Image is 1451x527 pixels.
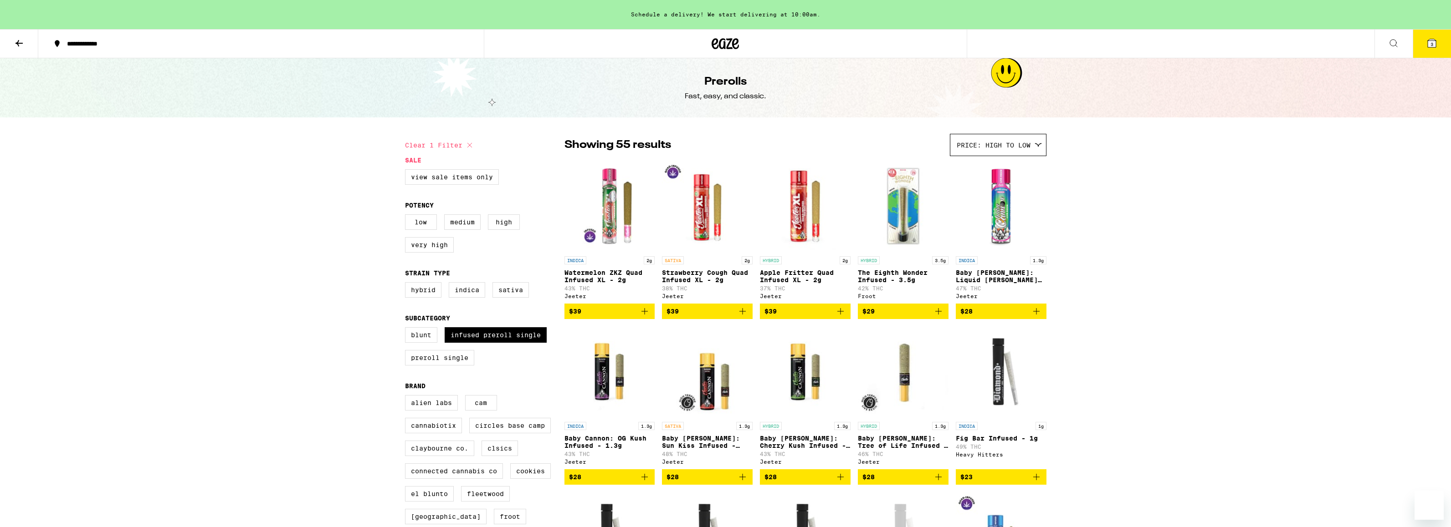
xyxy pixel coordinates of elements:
[760,269,851,284] p: Apple Fritter Quad Infused XL - 2g
[638,422,655,430] p: 1.3g
[858,459,949,465] div: Jeeter
[1036,422,1046,430] p: 1g
[405,418,462,433] label: Cannabiotix
[564,435,655,449] p: Baby Cannon: OG Kush Infused - 1.3g
[494,509,526,524] label: Froot
[764,473,777,481] span: $28
[956,444,1046,450] p: 49% THC
[405,463,503,479] label: Connected Cannabis Co
[760,469,851,485] button: Add to bag
[858,304,949,319] button: Add to bag
[760,326,851,469] a: Open page for Baby Cannon: Cherry Kush Infused - 1.3g from Jeeter
[862,308,875,315] span: $29
[858,422,880,430] p: HYBRID
[956,161,1046,304] a: Open page for Baby Cannon: Liquid Louie Infused - 1.3g from Jeeter
[858,285,949,291] p: 42% THC
[764,308,777,315] span: $39
[956,256,978,264] p: INDICA
[760,161,851,304] a: Open page for Apple Fritter Quad Infused XL - 2g from Jeeter
[405,395,458,410] label: Alien Labs
[760,256,782,264] p: HYBRID
[858,326,949,417] img: Jeeter - Baby Cannon: Tree of Life Infused - 1.3g
[840,256,851,264] p: 2g
[405,134,475,157] button: Clear 1 filter
[760,326,851,417] img: Jeeter - Baby Cannon: Cherry Kush Infused - 1.3g
[956,326,1046,417] img: Heavy Hitters - Fig Bar Infused - 1g
[956,451,1046,457] div: Heavy Hitters
[662,161,753,252] img: Jeeter - Strawberry Cough Quad Infused XL - 2g
[564,304,655,319] button: Add to bag
[405,202,434,209] legend: Potency
[461,486,510,502] label: Fleetwood
[956,326,1046,469] a: Open page for Fig Bar Infused - 1g from Heavy Hitters
[760,422,782,430] p: HYBRID
[564,161,655,304] a: Open page for Watermelon ZKZ Quad Infused XL - 2g from Jeeter
[488,214,520,230] label: High
[1413,30,1451,58] button: 3
[956,285,1046,291] p: 47% THC
[445,327,547,343] label: Infused Preroll Single
[662,326,753,417] img: Jeeter - Baby Cannon: Sun Kiss Infused - 1.3g
[932,256,949,264] p: 3.5g
[564,161,655,252] img: Jeeter - Watermelon ZKZ Quad Infused XL - 2g
[956,435,1046,442] p: Fig Bar Infused - 1g
[569,308,581,315] span: $39
[760,304,851,319] button: Add to bag
[405,314,450,322] legend: Subcategory
[564,137,671,153] p: Showing 55 results
[510,463,551,479] label: Cookies
[662,326,753,469] a: Open page for Baby Cannon: Sun Kiss Infused - 1.3g from Jeeter
[662,285,753,291] p: 38% THC
[1430,41,1433,47] span: 3
[564,469,655,485] button: Add to bag
[405,269,450,277] legend: Strain Type
[564,451,655,457] p: 43% THC
[858,451,949,457] p: 46% THC
[482,441,518,456] label: CLSICS
[564,422,586,430] p: INDICA
[956,269,1046,284] p: Baby [PERSON_NAME]: Liquid [PERSON_NAME] Infused - 1.3g
[405,350,474,365] label: Preroll Single
[858,469,949,485] button: Add to bag
[564,326,655,417] img: Jeeter - Baby Cannon: OG Kush Infused - 1.3g
[564,269,655,284] p: Watermelon ZKZ Quad Infused XL - 2g
[704,74,747,90] h1: Prerolls
[760,293,851,299] div: Jeeter
[405,237,454,253] label: Very High
[569,473,581,481] span: $28
[858,269,949,284] p: The Eighth Wonder Infused - 3.5g
[760,459,851,465] div: Jeeter
[662,469,753,485] button: Add to bag
[564,459,655,465] div: Jeeter
[405,282,441,298] label: Hybrid
[956,422,978,430] p: INDICA
[858,256,880,264] p: HYBRID
[736,422,753,430] p: 1.3g
[834,422,851,430] p: 1.3g
[685,91,766,101] div: Fast, easy, and classic.
[405,214,437,230] label: Low
[405,486,454,502] label: El Blunto
[405,509,487,524] label: [GEOGRAPHIC_DATA]
[405,157,421,164] legend: Sale
[957,142,1031,149] span: Price: High to Low
[644,256,655,264] p: 2g
[956,469,1046,485] button: Add to bag
[662,293,753,299] div: Jeeter
[405,327,437,343] label: Blunt
[444,214,481,230] label: Medium
[667,473,679,481] span: $28
[405,169,499,185] label: View Sale Items Only
[858,435,949,449] p: Baby [PERSON_NAME]: Tree of Life Infused - 1.3g
[405,441,474,456] label: Claybourne Co.
[858,293,949,299] div: Froot
[662,161,753,304] a: Open page for Strawberry Cough Quad Infused XL - 2g from Jeeter
[469,418,551,433] label: Circles Base Camp
[858,161,949,304] a: Open page for The Eighth Wonder Infused - 3.5g from Froot
[564,293,655,299] div: Jeeter
[465,395,497,410] label: CAM
[956,304,1046,319] button: Add to bag
[492,282,529,298] label: Sativa
[956,161,1046,252] img: Jeeter - Baby Cannon: Liquid Louie Infused - 1.3g
[858,326,949,469] a: Open page for Baby Cannon: Tree of Life Infused - 1.3g from Jeeter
